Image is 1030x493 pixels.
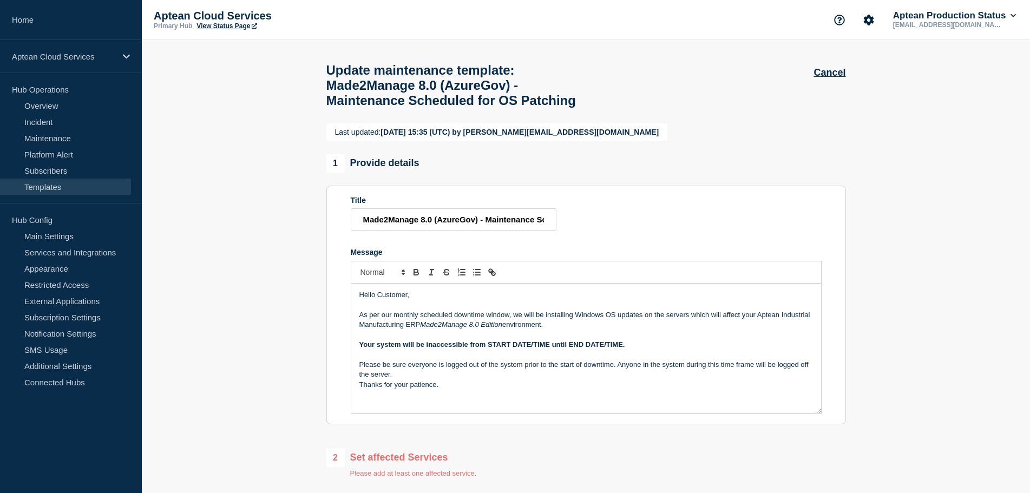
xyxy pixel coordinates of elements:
button: Cancel [813,67,845,78]
span: : Made2Manage 8.0 (AzureGov) - Maintenance Scheduled for OS Patching [326,63,576,108]
em: Made2Manage 8.0 Edition [420,320,502,328]
div: Message [351,284,821,413]
button: Toggle bold text [409,266,424,279]
p: Aptean Cloud Services [12,52,116,61]
div: Set affected Services [326,449,477,467]
input: Title [351,208,556,231]
div: Message [351,248,822,257]
p: Aptean Cloud Services [154,10,370,22]
button: Toggle strikethrough text [439,266,454,279]
p: As per our monthly scheduled downtime window, we will be installing Windows OS updates on the ser... [359,310,813,330]
p: Primary Hub [154,22,192,30]
p: Please be sure everyone is logged out of the system prior to the start of downtime. Anyone in the... [359,360,813,380]
h1: Update maintenance template [326,63,583,108]
a: View Status Page [196,22,257,30]
button: Account settings [857,9,880,31]
div: [DATE] 15:35 (UTC) by [PERSON_NAME][EMAIL_ADDRESS][DOMAIN_NAME] [326,123,668,141]
button: Toggle italic text [424,266,439,279]
span: 1 [326,154,345,173]
strong: Your system will be inaccessible from START DATE/TIME until END DATE/TIME. [359,340,625,349]
p: Hello Customer, [359,290,813,300]
span: Font size [356,266,409,279]
div: Title [351,196,556,205]
p: Please add at least one affected service. [350,469,477,477]
span: 2 [326,449,345,467]
p: Thanks for your patience. [359,380,813,390]
div: Provide details [326,154,419,173]
button: Aptean Production Status [891,10,1018,21]
button: Support [828,9,851,31]
button: Toggle ordered list [454,266,469,279]
button: Toggle bulleted list [469,266,484,279]
p: [EMAIL_ADDRESS][DOMAIN_NAME] [891,21,1003,29]
span: Last updated: [335,128,381,136]
button: Toggle link [484,266,500,279]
